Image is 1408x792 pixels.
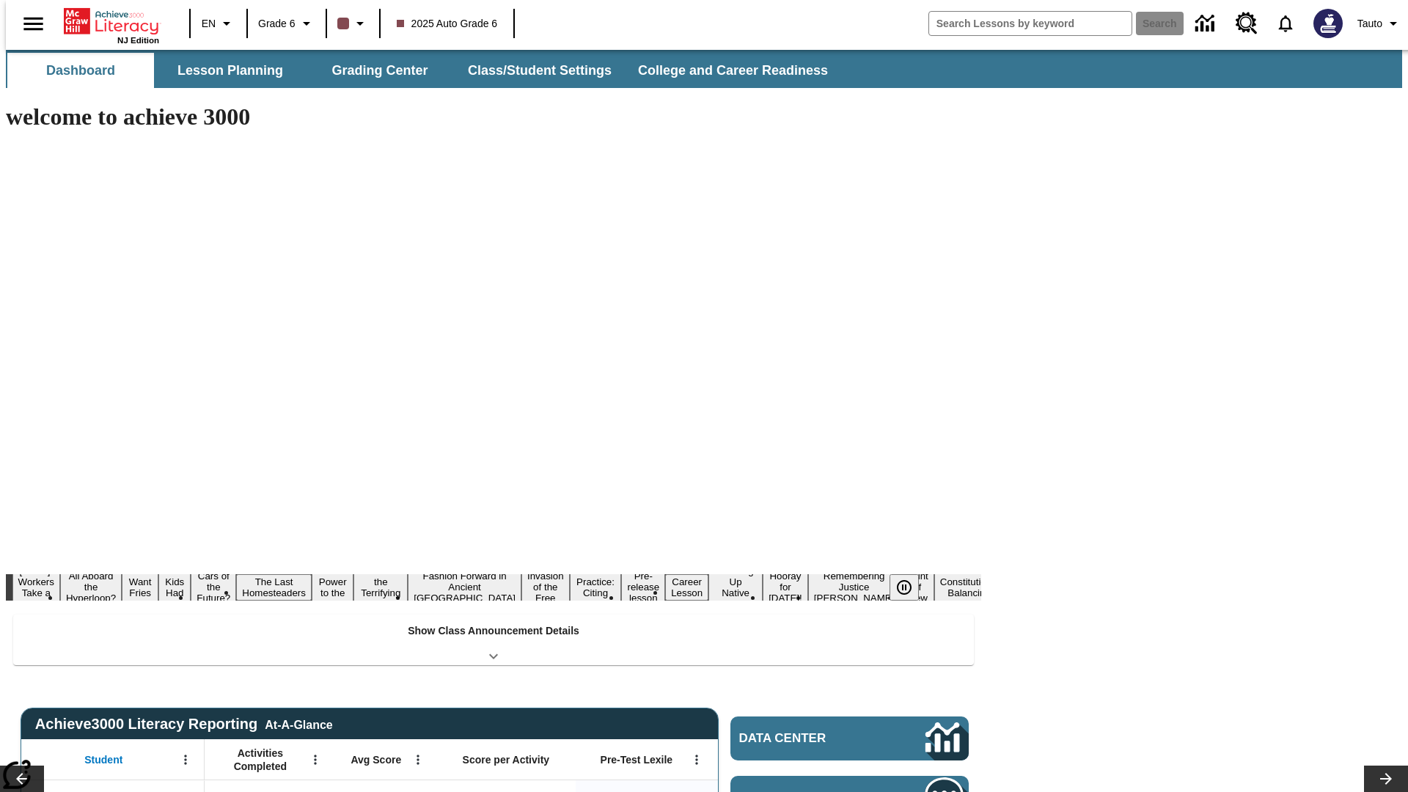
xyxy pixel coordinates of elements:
a: Data Center [730,716,969,760]
button: Grade: Grade 6, Select a grade [252,10,321,37]
button: Slide 5 Cars of the Future? [191,568,236,606]
input: search field [929,12,1132,35]
button: Slide 7 Solar Power to the People [312,563,354,612]
a: Data Center [1187,4,1227,44]
span: Grade 6 [258,16,296,32]
button: Open Menu [175,749,197,771]
button: Pause [890,574,919,601]
div: Pause [890,574,934,601]
span: Score per Activity [463,753,550,766]
button: Slide 2 All Aboard the Hyperloop? [60,568,122,606]
span: EN [202,16,216,32]
span: Student [84,753,122,766]
button: Slide 6 The Last Homesteaders [236,574,312,601]
button: Open side menu [12,2,55,45]
button: Lesson Planning [157,53,304,88]
h1: welcome to achieve 3000 [6,103,981,131]
button: Dashboard [7,53,154,88]
button: Profile/Settings [1352,10,1408,37]
span: 2025 Auto Grade 6 [397,16,498,32]
div: SubNavbar [6,53,841,88]
button: Slide 3 Do You Want Fries With That? [122,552,158,623]
button: Open Menu [686,749,708,771]
button: Slide 9 Fashion Forward in Ancient Rome [408,568,521,606]
button: Slide 10 The Invasion of the Free CD [521,557,570,617]
button: Language: EN, Select a language [195,10,242,37]
button: Slide 8 Attack of the Terrifying Tomatoes [353,563,408,612]
a: Home [64,7,159,36]
span: Achieve3000 Literacy Reporting [35,716,333,733]
button: Lesson carousel, Next [1364,766,1408,792]
span: NJ Edition [117,36,159,45]
button: College and Career Readiness [626,53,840,88]
button: Slide 1 Labor Day: Workers Take a Stand [12,563,60,612]
a: Resource Center, Will open in new tab [1227,4,1266,43]
div: Show Class Announcement Details [13,615,974,665]
button: Slide 16 Remembering Justice O'Connor [808,568,901,606]
button: Grading Center [307,53,453,88]
button: Class/Student Settings [456,53,623,88]
span: Data Center [739,731,876,746]
span: Pre-Test Lexile [601,753,673,766]
a: Notifications [1266,4,1305,43]
div: Home [64,5,159,45]
p: Show Class Announcement Details [408,623,579,639]
button: Class color is dark brown. Change class color [331,10,375,37]
div: At-A-Glance [265,716,332,732]
span: Avg Score [351,753,401,766]
img: Avatar [1313,9,1343,38]
button: Slide 14 Cooking Up Native Traditions [708,563,763,612]
span: Tauto [1357,16,1382,32]
button: Slide 18 The Constitution's Balancing Act [934,563,1005,612]
button: Open Menu [304,749,326,771]
span: Activities Completed [212,747,309,773]
div: SubNavbar [6,50,1402,88]
button: Slide 12 Pre-release lesson [621,568,665,606]
button: Select a new avatar [1305,4,1352,43]
button: Slide 11 Mixed Practice: Citing Evidence [570,563,622,612]
button: Slide 13 Career Lesson [665,574,708,601]
button: Slide 4 Dirty Jobs Kids Had To Do [158,552,191,623]
button: Slide 15 Hooray for Constitution Day! [763,568,808,606]
button: Open Menu [407,749,429,771]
